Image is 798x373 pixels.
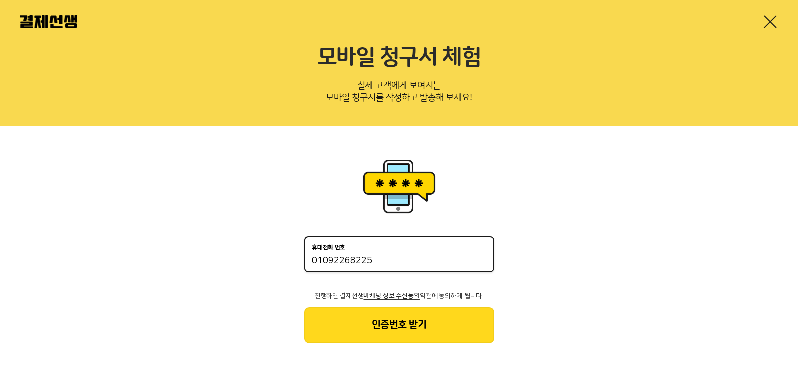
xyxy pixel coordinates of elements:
button: 인증번호 받기 [304,307,494,343]
p: 실제 고객에게 보여지는 모바일 청구서를 작성하고 발송해 보세요! [20,77,778,110]
input: 휴대전화 번호 [312,255,486,267]
img: 결제선생 [20,15,77,28]
img: 휴대폰인증 이미지 [359,156,439,216]
h2: 모바일 청구서 체험 [20,44,778,71]
span: 마케팅 정보 수신동의 [364,292,420,299]
p: 진행하면 결제선생 약관에 동의하게 됩니다. [304,292,494,299]
p: 휴대전화 번호 [312,244,346,251]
